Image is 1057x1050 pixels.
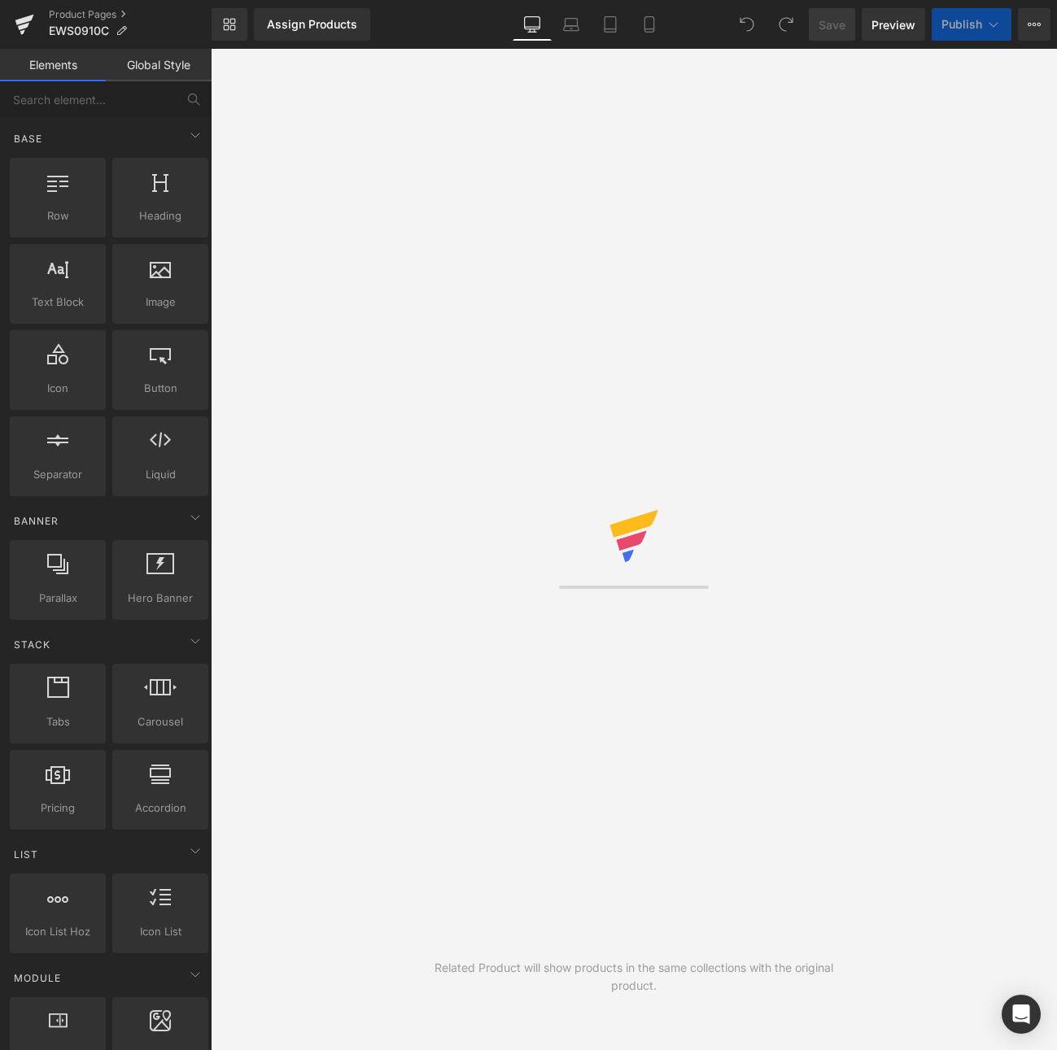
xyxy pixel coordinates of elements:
[1002,995,1041,1034] div: Open Intercom Messenger
[117,799,203,817] span: Accordion
[932,8,1011,41] button: Publish
[15,380,101,397] span: Icon
[49,24,109,37] span: EWS0910C
[15,713,101,730] span: Tabs
[117,590,203,607] span: Hero Banner
[862,8,925,41] a: Preview
[1018,8,1050,41] button: More
[15,590,101,607] span: Parallax
[15,294,101,311] span: Text Block
[49,8,212,21] a: Product Pages
[770,8,802,41] button: Redo
[12,637,52,652] span: Stack
[106,49,212,81] a: Global Style
[12,970,63,986] span: Module
[513,8,552,41] a: Desktop
[552,8,591,41] a: Laptop
[117,294,203,311] span: Image
[12,513,60,529] span: Banner
[267,18,357,31] div: Assign Products
[630,8,669,41] a: Mobile
[15,923,101,940] span: Icon List Hoz
[117,713,203,730] span: Carousel
[12,131,44,146] span: Base
[15,799,101,817] span: Pricing
[819,16,845,33] span: Save
[941,18,982,31] span: Publish
[117,923,203,940] span: Icon List
[117,380,203,397] span: Button
[117,466,203,483] span: Liquid
[731,8,763,41] button: Undo
[422,959,845,995] div: Related Product will show products in the same collections with the original product.
[591,8,630,41] a: Tablet
[212,8,247,41] a: New Library
[871,16,915,33] span: Preview
[15,466,101,483] span: Separator
[117,207,203,224] span: Heading
[12,847,40,862] span: List
[15,207,101,224] span: Row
